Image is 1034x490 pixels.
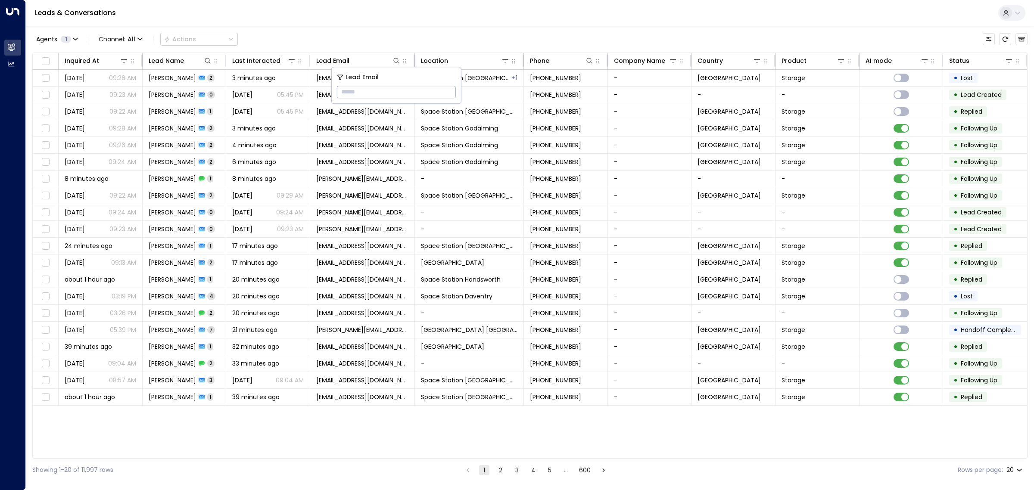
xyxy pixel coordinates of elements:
[65,90,85,99] span: Sep 03, 2025
[316,107,408,116] span: ahsanjir@hotmail.com
[415,355,524,372] td: -
[698,258,761,267] span: United Kingdom
[961,258,997,267] span: Following Up
[40,257,51,268] span: Toggle select row
[698,56,723,66] div: Country
[953,356,958,371] div: •
[530,141,581,149] span: +447627341021
[207,208,215,216] span: 0
[530,258,581,267] span: +447923389897
[316,359,408,368] span: Mateuszfal@hotmail.co.uk
[608,154,692,170] td: -
[1006,464,1024,476] div: 20
[232,326,277,334] span: 21 minutes ago
[232,107,252,116] span: Sep 04, 2025
[953,171,958,186] div: •
[207,292,215,300] span: 4
[207,192,215,199] span: 2
[277,225,304,233] p: 09:23 AM
[691,87,775,103] td: -
[316,191,408,200] span: rebecca_ludden@hotmail.com
[782,56,845,66] div: Product
[691,355,775,372] td: -
[65,141,85,149] span: Yesterday
[232,124,276,133] span: 3 minutes ago
[65,191,85,200] span: Sep 11, 2025
[207,141,215,149] span: 2
[608,254,692,271] td: -
[421,326,517,334] span: Space Station Uxbridge
[530,74,581,82] span: +447837363635
[961,158,997,166] span: Following Up
[65,342,112,351] span: 39 minutes ago
[65,56,128,66] div: Inquired At
[316,56,401,66] div: Lead Email
[961,124,997,133] span: Following Up
[961,208,1002,217] span: Lead Created
[782,242,805,250] span: Storage
[108,359,136,368] p: 09:04 AM
[775,171,860,187] td: -
[149,124,196,133] span: Julie Delaney
[961,275,982,284] span: Replied
[953,323,958,337] div: •
[608,171,692,187] td: -
[65,158,85,166] span: Yesterday
[775,204,860,220] td: -
[65,208,85,217] span: Sep 11, 2025
[691,221,775,237] td: -
[545,465,555,475] button: Go to page 5
[495,465,506,475] button: Go to page 2
[999,33,1011,45] span: Refresh
[421,56,510,66] div: Location
[232,208,252,217] span: Sep 11, 2025
[608,204,692,220] td: -
[528,465,539,475] button: Go to page 4
[149,309,196,317] span: Charlie Rudge
[530,292,581,301] span: +447707251804
[40,274,51,285] span: Toggle select row
[415,204,524,220] td: -
[40,224,51,235] span: Toggle select row
[40,358,51,369] span: Toggle select row
[775,305,860,321] td: -
[530,342,581,351] span: +447368189116
[421,242,517,250] span: Space Station Wakefield
[608,221,692,237] td: -
[207,91,215,98] span: 0
[608,103,692,120] td: -
[961,90,1002,99] span: Lead Created
[530,56,594,66] div: Phone
[1015,33,1028,45] button: Archived Leads
[608,120,692,136] td: -
[953,188,958,203] div: •
[232,359,279,368] span: 33 minutes ago
[207,242,213,249] span: 1
[40,241,51,251] span: Toggle select row
[65,359,85,368] span: Sep 09, 2025
[415,221,524,237] td: -
[530,359,581,368] span: +447725566105
[65,74,85,82] span: Sep 03, 2025
[232,56,296,66] div: Last Interacted
[149,56,212,66] div: Lead Name
[149,342,196,351] span: Michelle Smith
[149,359,196,368] span: Mateusz Fal
[232,56,280,66] div: Last Interacted
[953,222,958,236] div: •
[65,309,85,317] span: Sep 03, 2025
[866,56,929,66] div: AI mode
[65,326,85,334] span: Aug 19, 2025
[953,255,958,270] div: •
[149,208,196,217] span: Rebecca Ludden
[961,309,997,317] span: Following Up
[775,221,860,237] td: -
[109,158,136,166] p: 09:24 AM
[421,275,501,284] span: Space Station Handsworth
[316,309,408,317] span: charlesrudge@hotmail.com
[149,225,196,233] span: Rebecca Ludden
[608,187,692,204] td: -
[421,292,492,301] span: Space Station Daventry
[109,191,136,200] p: 09:22 AM
[232,74,276,82] span: 3 minutes ago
